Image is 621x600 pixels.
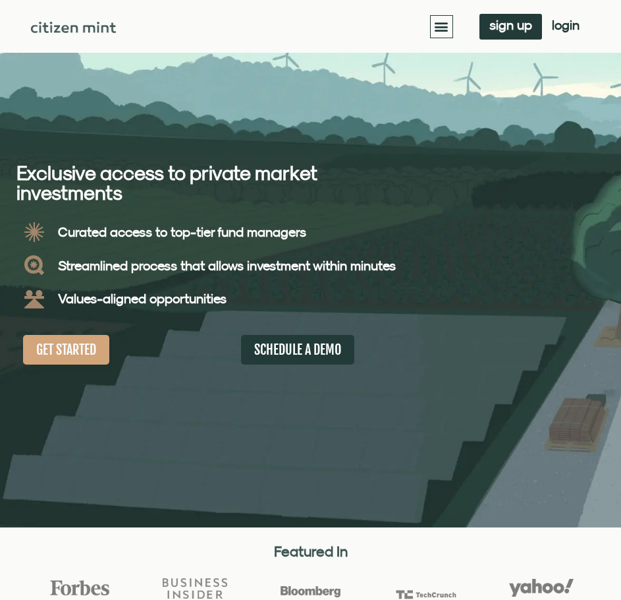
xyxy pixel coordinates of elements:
img: Forbes Logo [47,580,112,597]
h2: Exclusive access to private market investments [16,163,406,202]
a: SCHEDULE A DEMO [241,335,354,365]
span: GET STARTED [36,342,96,358]
span: SCHEDULE A DEMO [254,342,341,358]
b: Values-aligned opportunities [58,291,227,306]
b: Curated access to top-tier fund managers [58,224,306,239]
span: sign up [489,20,532,30]
span: login [552,20,580,30]
img: Citizen Mint [31,22,116,33]
a: sign up [479,14,542,40]
div: Menu Toggle [430,15,453,38]
a: login [542,14,589,40]
strong: Featured In [274,543,348,560]
a: GET STARTED [23,335,109,365]
b: Streamlined process that allows investment within minutes [58,258,396,273]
